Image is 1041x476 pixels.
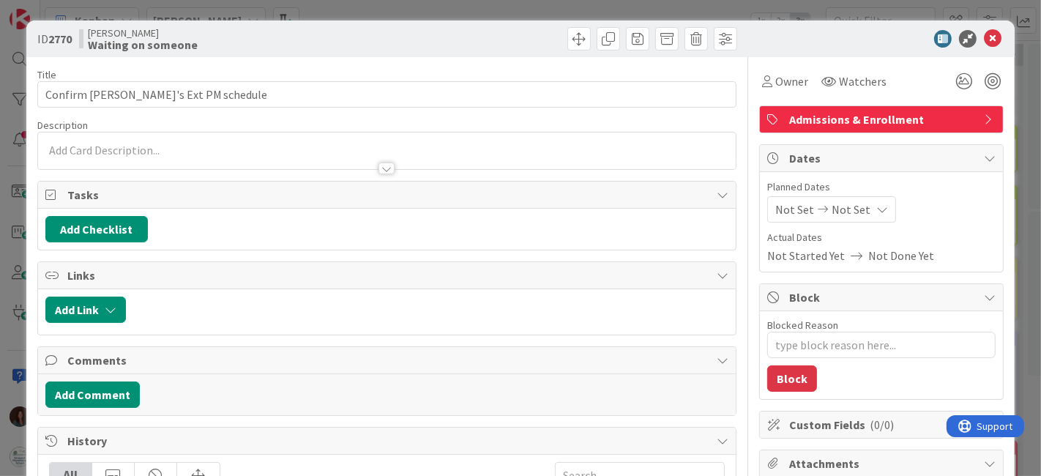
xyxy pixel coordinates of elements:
button: Add Checklist [45,216,148,242]
span: Dates [789,149,977,167]
label: Blocked Reason [767,319,838,332]
span: Support [31,2,67,20]
span: Not Set [832,201,870,218]
span: Custom Fields [789,416,977,434]
span: [PERSON_NAME] [88,27,198,39]
label: Title [37,68,56,81]
span: Not Started Yet [767,247,845,264]
span: Watchers [839,72,887,90]
span: Admissions & Enrollment [789,111,977,128]
button: Block [767,365,817,392]
span: History [67,432,710,450]
span: Planned Dates [767,179,996,195]
span: Links [67,267,710,284]
b: 2770 [48,31,72,46]
span: Not Set [775,201,814,218]
span: Block [789,289,977,306]
span: Owner [775,72,808,90]
span: Attachments [789,455,977,472]
span: Comments [67,352,710,369]
button: Add Comment [45,382,140,408]
span: Tasks [67,186,710,204]
span: Not Done Yet [868,247,934,264]
b: Waiting on someone [88,39,198,51]
span: ID [37,30,72,48]
button: Add Link [45,297,126,323]
span: Description [37,119,88,132]
input: type card name here... [37,81,737,108]
span: Actual Dates [767,230,996,245]
span: ( 0/0 ) [870,417,894,432]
